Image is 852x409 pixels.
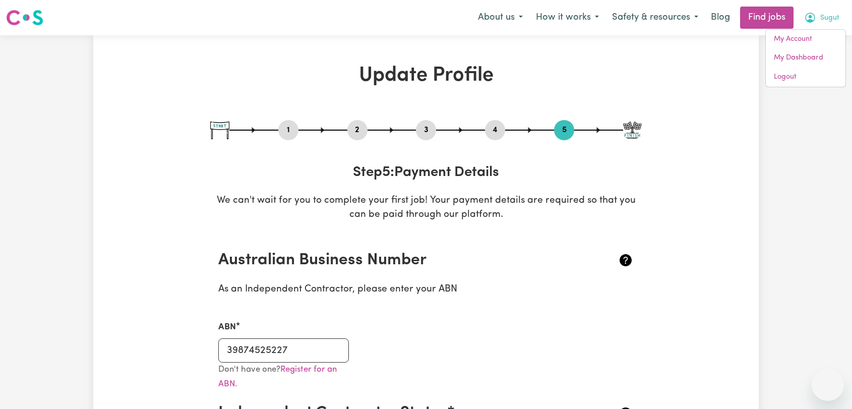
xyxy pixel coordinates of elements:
button: How it works [529,7,605,28]
a: My Account [766,30,845,49]
p: We can't wait for you to complete your first job! Your payment details are required so that you c... [210,194,642,223]
button: Go to step 4 [485,124,505,137]
button: Go to step 3 [416,124,436,137]
h1: Update Profile [210,64,642,88]
input: e.g. 51 824 753 556 [218,338,349,363]
a: Careseekers logo [6,6,43,29]
a: Blog [705,7,736,29]
button: My Account [798,7,846,28]
a: Register for an ABN. [218,365,337,388]
img: Careseekers logo [6,9,43,27]
a: My Dashboard [766,48,845,68]
span: Sugut [820,13,839,24]
div: My Account [765,29,846,87]
h3: Step 5 : Payment Details [210,164,642,182]
small: Don't have one? [218,365,337,388]
button: Go to step 5 [554,124,574,137]
button: Go to step 1 [278,124,298,137]
button: Safety & resources [605,7,705,28]
button: Go to step 2 [347,124,368,137]
p: As an Independent Contractor, please enter your ABN [218,282,634,297]
a: Find jobs [740,7,794,29]
h2: Australian Business Number [218,251,565,270]
label: ABN [218,321,236,334]
a: Logout [766,68,845,87]
button: About us [471,7,529,28]
iframe: Button to launch messaging window [812,369,844,401]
